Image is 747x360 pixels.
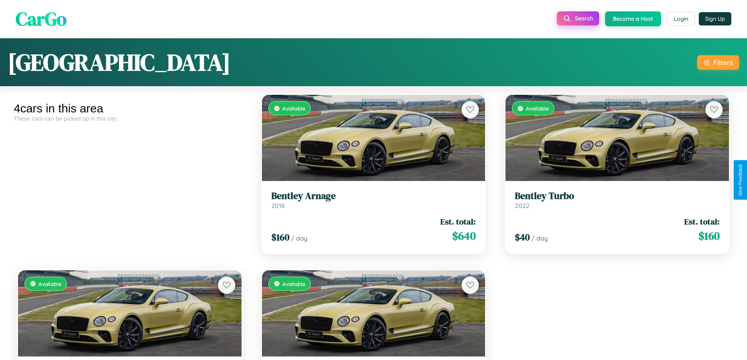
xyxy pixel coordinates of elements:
[440,216,476,227] span: Est. total:
[699,12,731,25] button: Sign Up
[282,280,305,287] span: Available
[14,115,246,122] div: These cars can be picked up in this city.
[515,202,529,210] span: 2022
[698,228,720,244] span: $ 160
[282,105,305,112] span: Available
[14,102,246,115] div: 4 cars in this area
[291,234,307,242] span: / day
[515,190,720,202] h3: Bentley Turbo
[452,228,476,244] span: $ 640
[515,190,720,210] a: Bentley Turbo2022
[531,234,548,242] span: / day
[8,46,231,78] h1: [GEOGRAPHIC_DATA]
[271,190,476,202] h3: Bentley Arnage
[557,11,599,25] button: Search
[271,202,285,210] span: 2018
[667,12,695,26] button: Login
[271,190,476,210] a: Bentley Arnage2018
[16,6,67,32] span: CarGo
[526,105,549,112] span: Available
[605,11,661,26] button: Become a Host
[697,55,739,70] button: Filters
[515,231,530,244] span: $ 40
[575,15,593,22] span: Search
[271,231,289,244] span: $ 160
[38,280,62,287] span: Available
[713,58,733,67] div: Filters
[684,216,720,227] span: Est. total:
[738,164,743,196] div: Give Feedback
